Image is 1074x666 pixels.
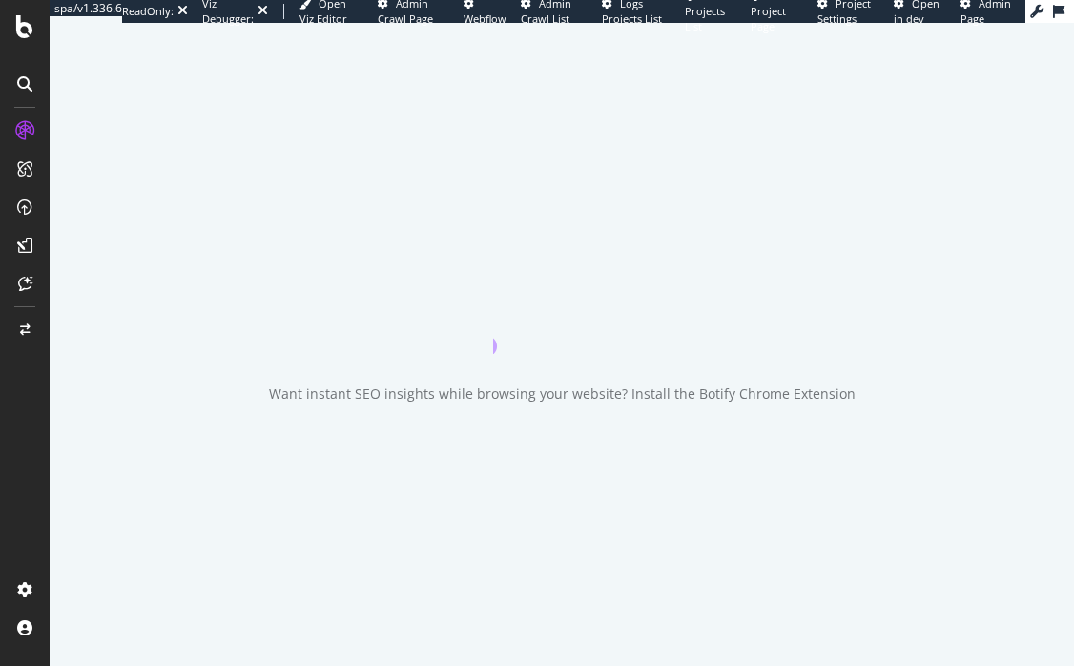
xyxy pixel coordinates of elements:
span: Project Page [751,4,786,33]
div: animation [493,285,630,354]
div: ReadOnly: [122,4,174,19]
div: Want instant SEO insights while browsing your website? Install the Botify Chrome Extension [269,385,856,404]
span: Projects List [685,4,725,33]
span: Webflow [464,11,506,26]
